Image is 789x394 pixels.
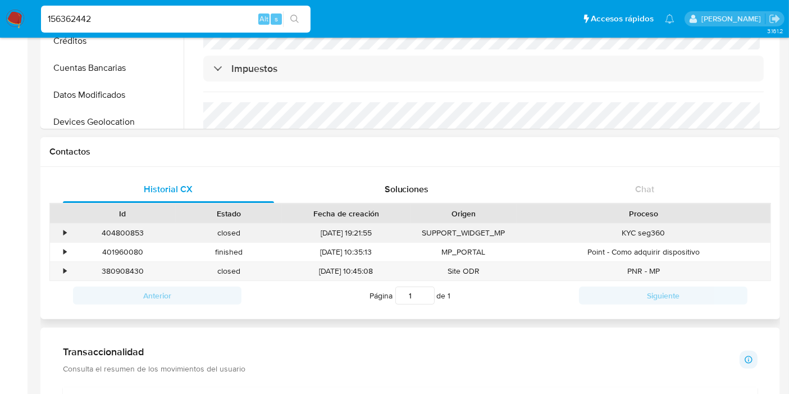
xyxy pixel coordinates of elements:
[43,55,184,81] button: Cuentas Bancarias
[275,13,278,24] span: s
[418,208,509,219] div: Origen
[73,287,241,305] button: Anterior
[282,262,411,280] div: [DATE] 10:45:08
[231,62,277,75] h3: Impuestos
[665,14,674,24] a: Notificaciones
[411,224,517,242] div: SUPPORT_WIDGET_MP
[70,262,176,280] div: 380908430
[517,224,770,242] div: KYC seg360
[448,290,451,301] span: 1
[769,13,781,25] a: Salir
[370,287,451,305] span: Página de
[283,11,306,27] button: search-icon
[259,13,268,24] span: Alt
[591,13,654,25] span: Accesos rápidos
[63,228,66,238] div: •
[63,266,66,277] div: •
[411,243,517,261] div: MP_PORTAL
[525,208,763,219] div: Proceso
[282,224,411,242] div: [DATE] 19:21:55
[184,208,274,219] div: Estado
[43,28,184,55] button: Créditos
[282,243,411,261] div: [DATE] 10:35:13
[411,262,517,280] div: Site ODR
[767,26,783,35] span: 3.161.2
[63,247,66,257] div: •
[144,183,193,196] span: Historial CX
[579,287,747,305] button: Siguiente
[176,224,282,242] div: closed
[635,183,654,196] span: Chat
[290,208,403,219] div: Fecha de creación
[70,224,176,242] div: 404800853
[77,208,168,219] div: Id
[203,56,764,81] div: Impuestos
[517,262,770,280] div: PNR - MP
[49,146,771,157] h1: Contactos
[176,243,282,261] div: finished
[701,13,765,24] p: ludmila.lanatti@mercadolibre.com
[176,262,282,280] div: closed
[517,243,770,261] div: Point - Como adquirir dispositivo
[43,108,184,135] button: Devices Geolocation
[41,12,311,26] input: Buscar usuario o caso...
[43,81,184,108] button: Datos Modificados
[385,183,429,196] span: Soluciones
[70,243,176,261] div: 401960080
